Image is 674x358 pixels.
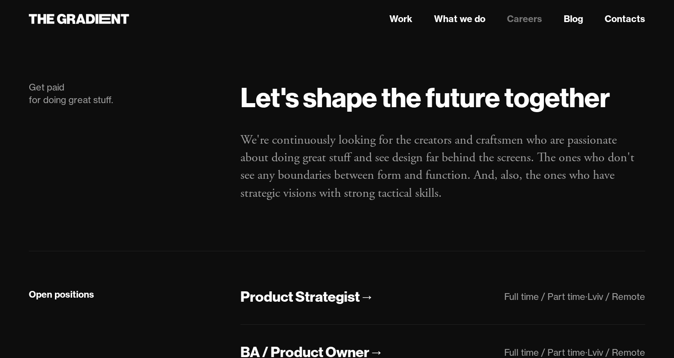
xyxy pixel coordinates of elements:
a: Careers [507,12,542,26]
strong: Let's shape the future together [240,80,610,114]
strong: Open positions [29,289,94,300]
a: Contacts [605,12,645,26]
div: Lviv / Remote [588,291,645,302]
p: We're continuously looking for the creators and craftsmen who are passionate about doing great st... [240,131,645,202]
div: Get paid for doing great stuff. [29,81,222,106]
a: Blog [564,12,583,26]
div: → [360,287,374,306]
div: · [585,291,588,302]
a: Product Strategist→ [240,287,374,307]
a: What we do [434,12,485,26]
div: Full time / Part time [504,291,585,302]
div: Full time / Part time [504,347,585,358]
div: Product Strategist [240,287,360,306]
div: Lviv / Remote [588,347,645,358]
div: · [585,347,588,358]
a: Work [389,12,412,26]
